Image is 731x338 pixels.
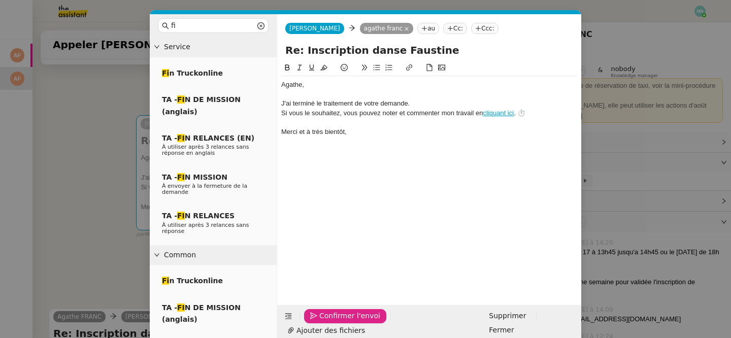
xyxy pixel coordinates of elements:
em: FI [177,134,185,142]
span: [PERSON_NAME] [289,25,340,32]
button: Supprimer [483,309,532,323]
span: Service [164,41,273,53]
div: Agathe﻿, [281,80,577,89]
nz-tag: Ccc: [471,23,499,34]
button: Ajouter des fichiers [281,323,371,337]
span: Ajouter des fichiers [296,325,365,336]
em: FI [177,212,185,220]
span: À envoyer à la fermeture de la demande [162,183,247,195]
span: TA - N RELANCES (EN) [162,134,254,142]
em: FI [177,95,185,104]
div: Merci et à très bientôt, [281,127,577,137]
span: n Truckonline [162,69,223,77]
nz-tag: Cc: [443,23,467,34]
div: J'ai terminé le traitement de votre demande. [281,99,577,108]
div: Service [150,37,277,57]
em: Fi [162,69,169,77]
button: Fermer [483,323,520,337]
div: Si vous le souhaitez, vous pouvez noter et commenter mon travail en . ⏱️ [281,109,577,118]
button: Confirmer l'envoi [304,309,386,323]
span: Supprimer [489,310,526,322]
nz-tag: au [417,23,439,34]
span: Common [164,249,273,261]
span: À utiliser après 3 relances sans réponse en anglais [162,144,249,156]
nz-tag: agathe franc [360,23,414,34]
span: Fermer [489,324,514,336]
input: Subject [285,43,573,58]
div: Common [150,245,277,265]
span: Confirmer l'envoi [319,310,380,322]
input: Templates [171,20,255,31]
em: FI [177,173,185,181]
a: cliquant ici [483,109,514,117]
span: À utiliser après 3 relances sans réponse [162,222,249,234]
em: FI [177,303,185,312]
span: TA - N DE MISSION (anglais) [162,95,241,115]
span: TA - N RELANCES [162,212,235,220]
span: TA - N DE MISSION (anglais) [162,303,241,323]
span: n Truckonline [162,277,223,285]
span: TA - N MISSION [162,173,227,181]
em: Fi [162,277,169,285]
